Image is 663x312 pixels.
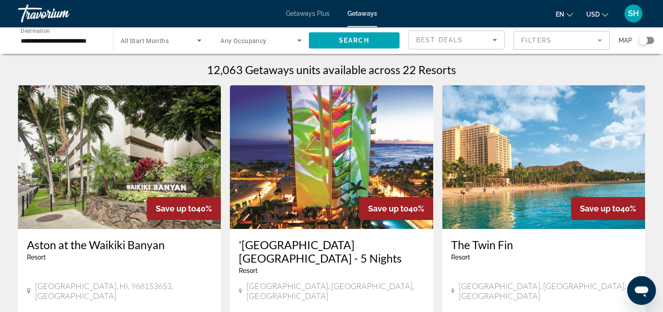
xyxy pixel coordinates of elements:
img: RT52E01X.jpg [230,85,433,229]
span: [GEOGRAPHIC_DATA], HI, 968153653, [GEOGRAPHIC_DATA] [35,281,212,301]
span: Best Deals [416,36,463,44]
span: SH [628,9,639,18]
button: User Menu [622,4,645,23]
span: [GEOGRAPHIC_DATA], [GEOGRAPHIC_DATA], [GEOGRAPHIC_DATA] [246,281,424,301]
iframe: Button to launch messaging window [627,276,656,305]
span: Any Occupancy [220,37,267,44]
span: Save up to [156,204,196,213]
span: Save up to [368,204,408,213]
button: Change currency [586,8,608,21]
span: Search [339,37,369,44]
span: Resort [239,267,258,274]
mat-select: Sort by [416,35,497,45]
div: 40% [571,197,645,220]
button: Search [309,32,400,48]
a: '[GEOGRAPHIC_DATA] [GEOGRAPHIC_DATA] - 5 Nights [239,238,424,265]
span: USD [586,11,600,18]
span: Map [619,34,632,47]
span: Save up to [580,204,620,213]
a: Getaways Plus [286,10,329,17]
span: en [556,11,564,18]
span: [GEOGRAPHIC_DATA], [GEOGRAPHIC_DATA], [GEOGRAPHIC_DATA] [459,281,636,301]
div: 40% [147,197,221,220]
button: Change language [556,8,573,21]
a: The Twin Fin [451,238,636,251]
img: ii_wba1.jpg [18,85,221,229]
h1: 12,063 Getaways units available across 22 Resorts [207,63,456,76]
a: Travorium [18,2,108,25]
span: Destination [21,27,50,34]
img: RN90E01X.jpg [442,85,645,229]
span: All Start Months [121,37,169,44]
button: Filter [514,31,610,50]
span: Resort [27,254,46,261]
span: Resort [451,254,470,261]
div: 40% [359,197,433,220]
a: Getaways [347,10,377,17]
a: Aston at the Waikiki Banyan [27,238,212,251]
